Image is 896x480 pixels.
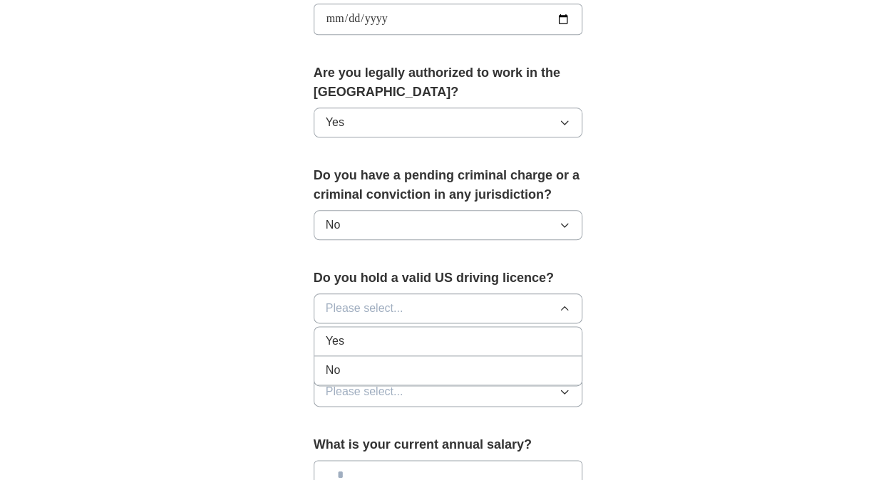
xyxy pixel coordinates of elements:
[326,333,344,350] span: Yes
[314,268,583,288] label: Do you hold a valid US driving licence?
[326,216,340,234] span: No
[326,300,403,317] span: Please select...
[314,293,583,323] button: Please select...
[326,383,403,400] span: Please select...
[314,108,583,137] button: Yes
[326,362,340,379] span: No
[314,166,583,204] label: Do you have a pending criminal charge or a criminal conviction in any jurisdiction?
[314,435,583,454] label: What is your current annual salary?
[314,377,583,407] button: Please select...
[326,114,344,131] span: Yes
[314,210,583,240] button: No
[314,63,583,102] label: Are you legally authorized to work in the [GEOGRAPHIC_DATA]?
